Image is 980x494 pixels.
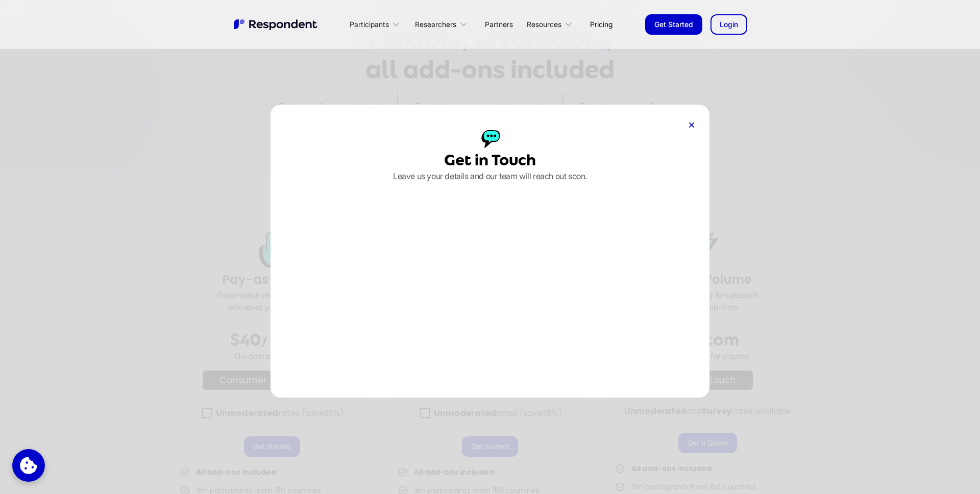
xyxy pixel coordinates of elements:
div: Resources [527,19,561,30]
a: Partners [477,12,521,36]
div: Get in Touch [444,151,536,169]
a: Login [710,14,747,35]
div: Resources [521,12,582,36]
p: Leave us your details and our team will reach out soon. [393,169,587,183]
div: Researchers [409,12,477,36]
iframe: Form [286,183,694,382]
a: Pricing [582,12,621,36]
a: home [233,18,320,31]
div: Researchers [415,19,456,30]
img: Untitled UI logotext [233,18,320,31]
div: Participants [350,19,389,30]
a: Get Started [645,14,702,35]
div: Participants [344,12,409,36]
